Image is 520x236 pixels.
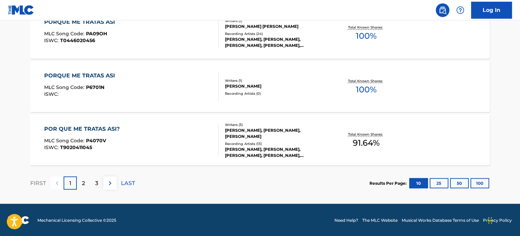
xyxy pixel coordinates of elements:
img: help [456,6,464,14]
iframe: Chat Widget [486,203,520,236]
div: Drag [488,210,492,231]
button: 100 [470,178,489,188]
div: [PERSON_NAME] [225,83,328,89]
img: MLC Logo [8,5,34,15]
span: PA09OH [86,31,107,37]
p: 3 [95,179,98,187]
div: Recording Artists ( 0 ) [225,91,328,96]
span: Mechanical Licensing Collective © 2025 [37,217,116,223]
a: The MLC Website [362,217,398,223]
span: P6701N [86,84,104,90]
button: 10 [409,178,428,188]
span: ISWC : [44,37,60,43]
div: PORQUE ME TRATAS ASI [44,71,118,79]
div: PORQUE ME TRATAS ASI [44,18,118,26]
p: Total Known Shares: [348,78,384,83]
p: Results Per Page: [369,180,408,186]
span: ISWC : [44,144,60,150]
div: [PERSON_NAME], [PERSON_NAME], [PERSON_NAME], [PERSON_NAME], [PERSON_NAME] [225,146,328,158]
div: [PERSON_NAME] [PERSON_NAME] [225,23,328,30]
span: 100 % [356,30,376,42]
div: Help [453,3,467,17]
img: search [438,6,447,14]
div: POR QUE ME TRATAS ASI? [44,125,123,133]
span: ISWC : [44,91,60,97]
div: Writers ( 1 ) [225,78,328,83]
span: T0446020456 [60,37,95,43]
span: 100 % [356,83,376,95]
span: T9020411045 [60,144,92,150]
span: P4070V [86,137,106,143]
a: Privacy Policy [483,217,512,223]
span: MLC Song Code : [44,137,86,143]
span: MLC Song Code : [44,31,86,37]
span: 91.64 % [352,137,379,149]
p: LAST [121,179,135,187]
button: 25 [430,178,448,188]
div: Recording Artists ( 24 ) [225,31,328,36]
p: 1 [69,179,71,187]
div: [PERSON_NAME], [PERSON_NAME], [PERSON_NAME], [PERSON_NAME], [PERSON_NAME] [225,36,328,49]
img: logo [8,216,29,224]
a: POR QUE ME TRATAS ASI?MLC Song Code:P4070VISWC:T9020411045Writers (3)[PERSON_NAME], [PERSON_NAME]... [30,114,490,165]
a: Need Help? [334,217,358,223]
div: [PERSON_NAME], [PERSON_NAME], [PERSON_NAME] [225,127,328,139]
button: 50 [450,178,469,188]
p: 2 [82,179,85,187]
a: PORQUE ME TRATAS ASIMLC Song Code:P6701NISWC:Writers (1)[PERSON_NAME]Recording Artists (0)Total K... [30,61,490,112]
a: Log In [471,2,512,19]
div: Recording Artists ( 13 ) [225,141,328,146]
p: Total Known Shares: [348,131,384,137]
a: Musical Works Database Terms of Use [402,217,479,223]
p: Total Known Shares: [348,25,384,30]
span: MLC Song Code : [44,84,86,90]
div: Writers ( 1 ) [225,18,328,23]
a: PORQUE ME TRATAS ASIMLC Song Code:PA09OHISWC:T0446020456Writers (1)[PERSON_NAME] [PERSON_NAME]Rec... [30,8,490,59]
img: right [106,179,114,187]
a: Public Search [436,3,449,17]
p: FIRST [30,179,46,187]
div: Writers ( 3 ) [225,122,328,127]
